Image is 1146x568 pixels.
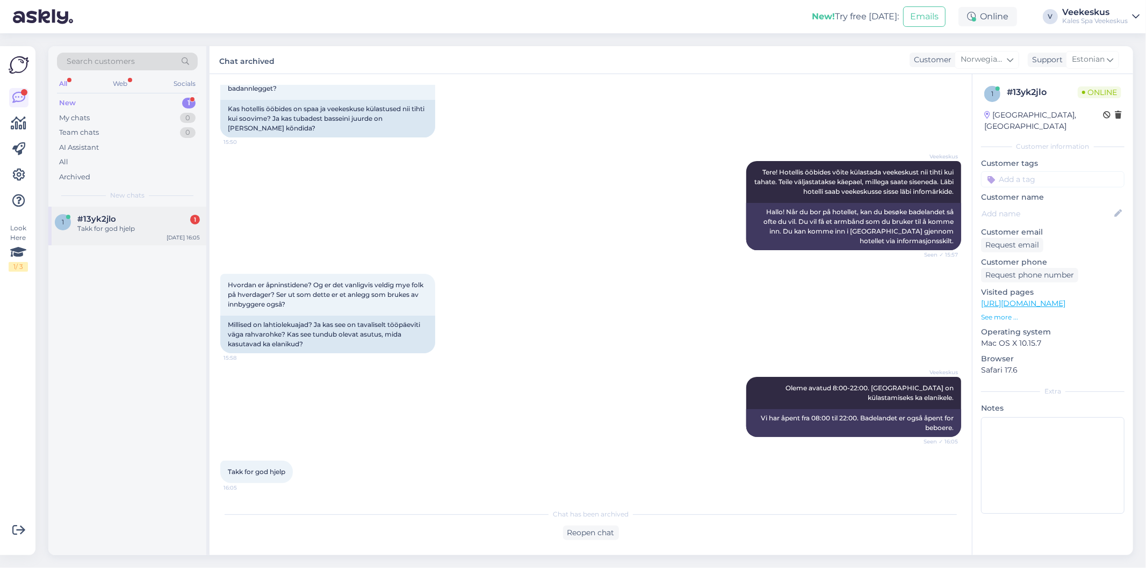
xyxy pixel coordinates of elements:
div: Support [1028,54,1063,65]
div: All [59,157,68,168]
input: Add name [982,208,1112,220]
div: Team chats [59,127,99,138]
span: Veekeskus [918,368,958,376]
div: Request phone number [981,268,1078,282]
p: See more ... [981,312,1125,322]
div: Socials [171,77,198,91]
span: Oleme avatud 8:00-22:00. [GEOGRAPHIC_DATA] on külastamiseks ka elanikele. [785,384,955,402]
div: Hallo! Når du bor på hotellet, kan du besøke badelandet så ofte du vil. Du vil få et armbånd som ... [746,203,961,250]
span: Seen ✓ 15:57 [918,251,958,259]
p: Customer name [981,192,1125,203]
a: [URL][DOMAIN_NAME] [981,298,1065,308]
span: Hvordan er åpninstidene? Og er det vanligvis veldig mye folk på hverdager? Ser ut som dette er et... [228,281,425,308]
p: Customer tags [981,158,1125,169]
span: Veekeskus [918,152,958,161]
p: Safari 17.6 [981,365,1125,376]
p: Operating system [981,326,1125,338]
span: 15:58 [224,354,264,362]
div: Millised on lahtiolekuajad? Ja kas see on tavaliselt tööpäeviti väga rahvarohke? Kas see tundub o... [220,316,435,353]
span: Online [1078,86,1121,98]
b: New! [812,11,835,21]
div: Veekeskus [1062,8,1128,17]
span: 16:05 [224,484,264,492]
a: VeekeskusKales Spa Veekeskus [1062,8,1140,25]
p: Customer email [981,227,1125,238]
span: Seen ✓ 16:05 [918,438,958,446]
div: Online [958,7,1017,26]
span: Search customers [67,56,135,67]
div: Customer [910,54,952,65]
span: New chats [110,191,145,200]
p: Customer phone [981,257,1125,268]
div: [DATE] 16:05 [167,234,200,242]
div: # 13yk2jlo [1007,86,1078,99]
div: Vi har åpent fra 08:00 til 22:00. Badelandet er også åpent for beboere. [746,409,961,437]
span: Chat has been archived [553,509,629,519]
div: My chats [59,113,90,123]
span: Tere! Hotellis ööbides võite külastada veekeskust nii tihti kui tahate. Teile väljastatakse käepa... [754,168,955,195]
div: 1 [190,215,200,224]
div: Extra [981,387,1125,396]
span: 15:50 [224,138,264,146]
span: #13yk2jlo [77,214,116,224]
button: Emails [903,6,946,27]
div: 1 [182,98,196,108]
div: Reopen chat [563,526,619,540]
div: 1 / 3 [9,262,28,272]
span: Takk for god hjelp [228,468,285,476]
p: Browser [981,353,1125,365]
div: [GEOGRAPHIC_DATA], [GEOGRAPHIC_DATA] [984,110,1103,132]
div: Archived [59,172,90,183]
div: Try free [DATE]: [812,10,899,23]
div: All [57,77,69,91]
div: Request email [981,238,1043,252]
div: V [1043,9,1058,24]
p: Mac OS X 10.15.7 [981,338,1125,349]
div: Customer information [981,142,1125,151]
div: 0 [180,113,196,123]
span: 1 [62,218,64,226]
span: 1 [991,90,993,98]
label: Chat archived [219,53,275,67]
div: AI Assistant [59,142,99,153]
p: Notes [981,403,1125,414]
span: Estonian [1072,54,1105,65]
div: Kales Spa Veekeskus [1062,17,1128,25]
input: Add a tag [981,171,1125,187]
div: New [59,98,76,108]
div: Takk for god hjelp [77,224,200,234]
div: Kas hotellis ööbides on spaa ja veekeskuse külastused nii tihti kui soovime? Ja kas tubadest bass... [220,100,435,137]
div: Look Here [9,223,28,272]
div: 0 [180,127,196,138]
p: Visited pages [981,287,1125,298]
span: Norwegian Bokmål [961,54,1005,65]
img: Askly Logo [9,55,29,75]
div: Web [111,77,130,91]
